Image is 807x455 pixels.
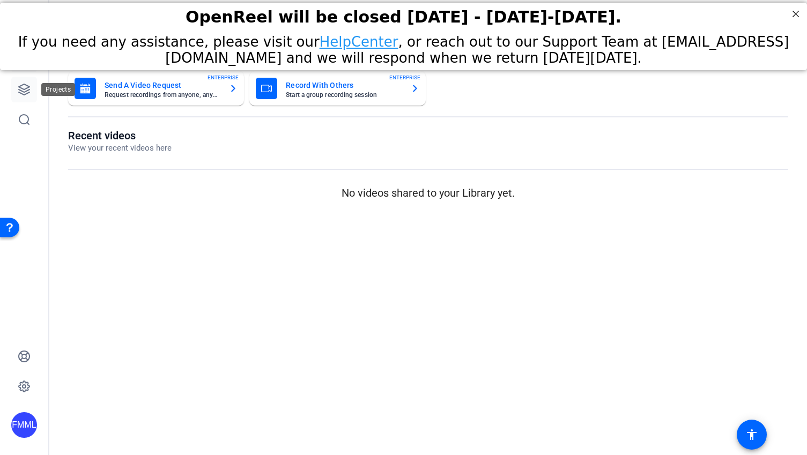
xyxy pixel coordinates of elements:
[286,79,402,92] mat-card-title: Record With Others
[68,129,172,142] h1: Recent videos
[320,31,398,47] a: HelpCenter
[18,31,789,63] span: If you need any assistance, please visit our , or reach out to our Support Team at [EMAIL_ADDRESS...
[68,71,244,106] button: Send A Video RequestRequest recordings from anyone, anywhereENTERPRISE
[41,83,75,96] div: Projects
[286,92,402,98] mat-card-subtitle: Start a group recording session
[68,142,172,154] p: View your recent videos here
[68,185,788,201] p: No videos shared to your Library yet.
[208,73,239,81] span: ENTERPRISE
[389,73,420,81] span: ENTERPRISE
[745,428,758,441] mat-icon: accessibility
[105,92,220,98] mat-card-subtitle: Request recordings from anyone, anywhere
[105,79,220,92] mat-card-title: Send A Video Request
[13,5,794,24] div: OpenReel will be closed [DATE] - [DATE]-[DATE].
[249,71,425,106] button: Record With OthersStart a group recording sessionENTERPRISE
[11,412,37,438] div: FMML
